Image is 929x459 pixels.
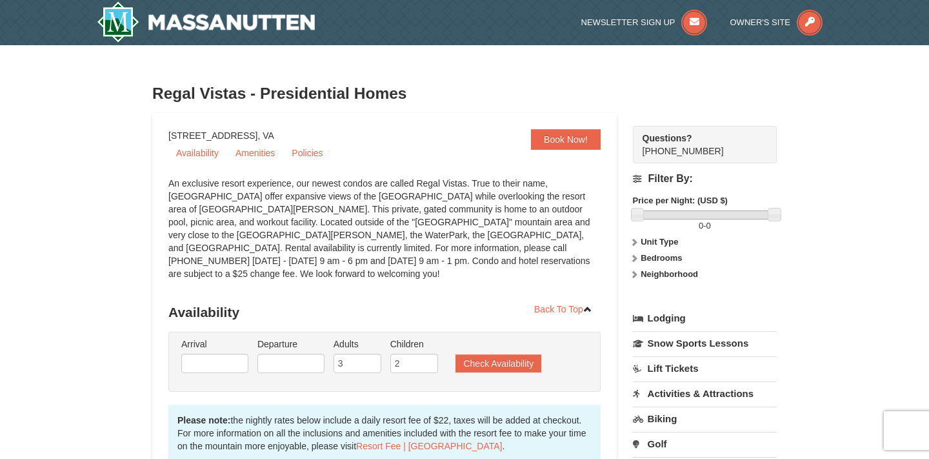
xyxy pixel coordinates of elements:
strong: Please note: [177,415,230,425]
div: An exclusive resort experience, our newest condos are called Regal Vistas. True to their name, [G... [168,177,601,293]
span: Owner's Site [730,17,791,27]
a: Book Now! [531,129,601,150]
img: Massanutten Resort Logo [97,1,315,43]
a: Availability [168,143,226,163]
span: 0 [699,221,703,230]
label: - [633,219,777,232]
strong: Questions? [643,133,692,143]
label: Adults [334,338,381,351]
span: [PHONE_NUMBER] [643,132,754,156]
h3: Regal Vistas - Presidential Homes [152,81,777,107]
a: Biking [633,407,777,431]
a: Back To Top [526,300,601,319]
label: Arrival [181,338,248,351]
a: Lodging [633,307,777,330]
strong: Bedrooms [641,253,682,263]
strong: Price per Night: (USD $) [633,196,728,205]
label: Children [390,338,438,351]
a: Amenities [228,143,283,163]
a: Newsletter Sign Up [581,17,708,27]
a: Owner's Site [730,17,823,27]
span: Newsletter Sign Up [581,17,675,27]
a: Lift Tickets [633,356,777,380]
a: Massanutten Resort [97,1,315,43]
a: Policies [284,143,330,163]
a: Golf [633,432,777,456]
h3: Availability [168,300,601,325]
button: Check Availability [455,354,541,372]
strong: Unit Type [641,237,678,247]
a: Snow Sports Lessons [633,331,777,355]
span: 0 [706,221,710,230]
h4: Filter By: [633,173,777,185]
a: Activities & Attractions [633,382,777,405]
label: Departure [257,338,325,351]
strong: Neighborhood [641,269,698,279]
a: Resort Fee | [GEOGRAPHIC_DATA] [356,441,502,451]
